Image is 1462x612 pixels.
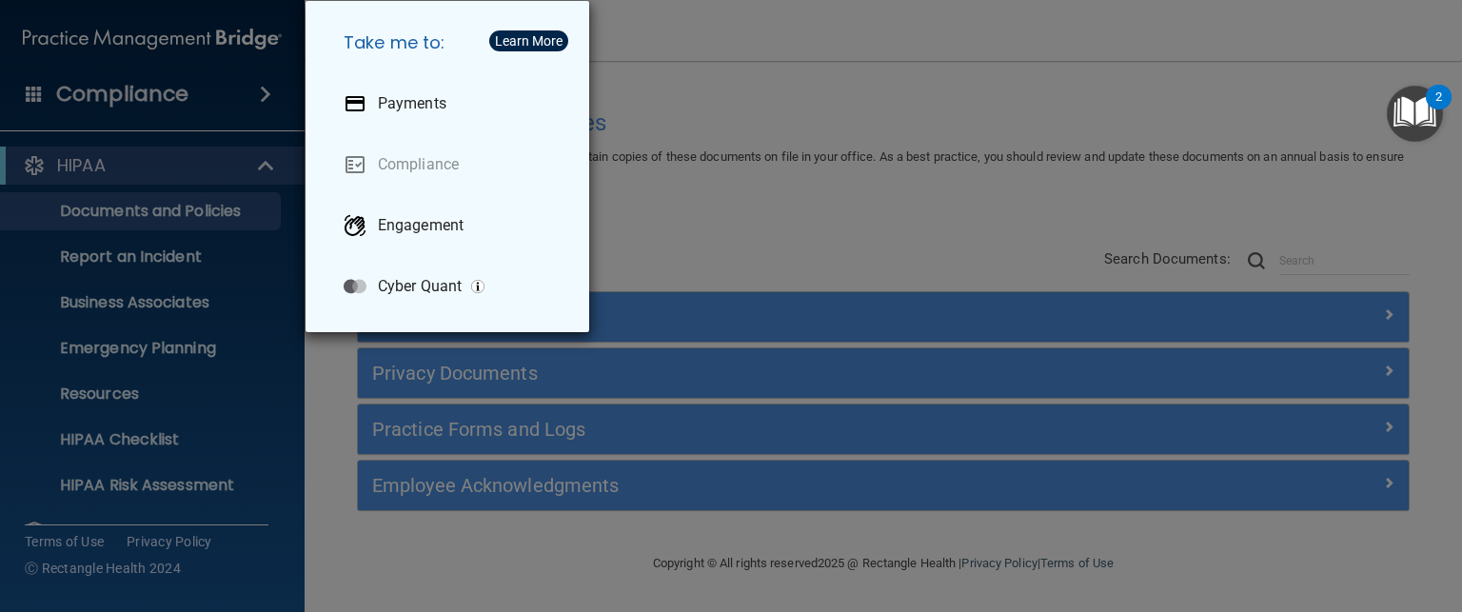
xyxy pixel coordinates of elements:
div: 2 [1435,97,1442,122]
div: Learn More [495,34,563,48]
a: Cyber Quant [328,260,574,313]
p: Payments [378,94,446,113]
a: Compliance [328,138,574,191]
p: Engagement [378,216,464,235]
a: Payments [328,77,574,130]
h5: Take me to: [328,16,574,69]
button: Open Resource Center, 2 new notifications [1387,86,1443,142]
p: Cyber Quant [378,277,462,296]
a: Engagement [328,199,574,252]
iframe: Drift Widget Chat Controller [1133,477,1439,553]
button: Learn More [489,30,568,51]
